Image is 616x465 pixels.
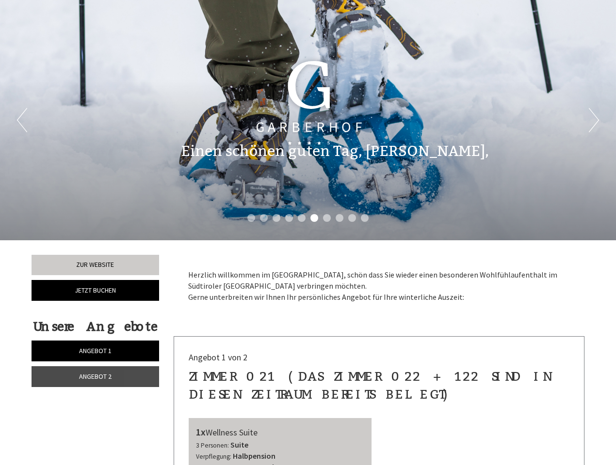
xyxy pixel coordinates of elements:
[189,352,247,363] span: Angebot 1 von 2
[189,368,570,403] div: Zimmer 021 (das Zimmer 022 + 122 sind in diesen Zeitraum bereits belegt)
[233,451,276,461] b: Halbpension
[79,372,112,381] span: Angebot 2
[188,269,570,303] p: Herzlich willkommen im [GEOGRAPHIC_DATA], schön dass Sie wieder einen besonderen Wohlfühlaufentha...
[17,108,27,132] button: Previous
[32,280,159,301] a: Jetzt buchen
[196,441,229,449] small: 3 Personen:
[79,346,112,355] span: Angebot 1
[196,452,231,461] small: Verpflegung:
[196,425,365,439] div: Wellness Suite
[32,255,159,275] a: Zur Website
[589,108,599,132] button: Next
[32,318,159,336] div: Unsere Angebote
[230,440,248,449] b: Suite
[181,143,489,159] h1: Einen schönen guten Tag, [PERSON_NAME],
[196,426,206,438] b: 1x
